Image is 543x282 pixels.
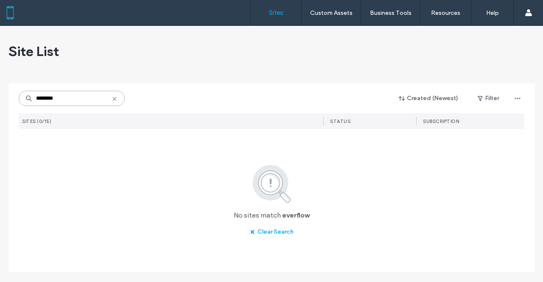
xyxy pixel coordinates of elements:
label: Custom Assets [310,9,353,17]
button: Created (Newest) [392,92,466,105]
span: Help [19,6,36,14]
button: Filter [469,92,507,105]
span: SITES (0/15) [22,118,51,124]
span: Site List [8,43,59,60]
button: Clear Search [242,225,301,239]
span: STATUS [330,118,350,124]
span: No sites match [234,211,281,220]
label: Resources [431,9,460,17]
label: Sites [269,9,283,17]
span: SUBSCRIPTION [423,118,459,124]
label: Business Tools [370,9,411,17]
img: search.svg [241,163,302,204]
label: Help [486,9,499,17]
span: everflow [282,211,309,220]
